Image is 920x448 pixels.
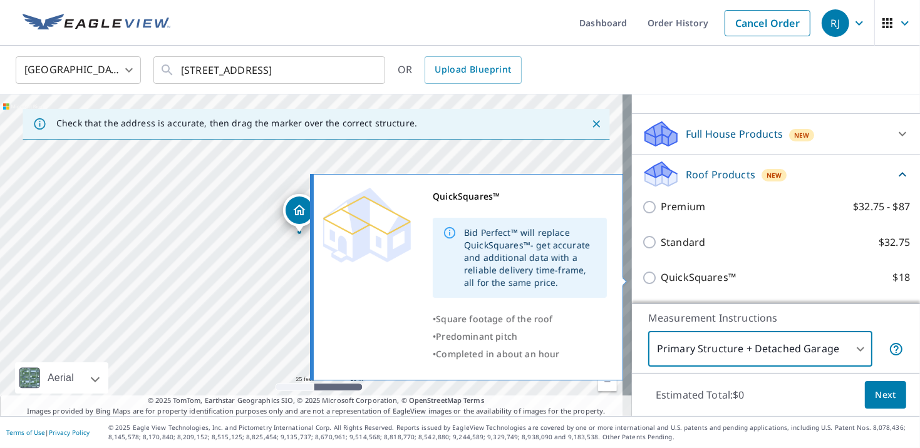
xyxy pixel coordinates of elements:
span: Square footage of the roof [436,313,552,325]
p: Measurement Instructions [648,310,904,325]
button: Next [865,381,906,409]
p: © 2025 Eagle View Technologies, Inc. and Pictometry International Corp. All Rights Reserved. Repo... [108,423,914,442]
button: Close [588,116,604,132]
div: OR [398,56,522,84]
a: Terms [463,395,484,405]
div: Roof ProductsNew [642,160,910,189]
p: Standard [661,235,705,250]
p: Full House Products [686,126,783,141]
div: [GEOGRAPHIC_DATA] [16,53,141,88]
div: Aerial [15,362,108,394]
span: Predominant pitch [436,330,517,342]
a: Upload Blueprint [425,56,521,84]
div: Bid Perfect™ will replace QuickSquares™- get accurate and additional data with a reliable deliver... [464,221,597,294]
div: • [433,310,607,328]
div: Dropped pin, building 1, Residential property, 904 Miltondale Rd Macclenny, FL 32063 [283,194,316,233]
span: Completed in about an hour [436,348,559,360]
img: EV Logo [23,14,170,33]
p: Premium [661,199,705,215]
span: © 2025 TomTom, Earthstar Geographics SIO, © 2025 Microsoft Corporation, © [148,395,484,406]
span: New [794,130,810,140]
a: Cancel Order [725,10,810,36]
div: QuickSquares™ [433,188,607,205]
span: New [767,170,782,180]
p: $32.75 [879,235,910,250]
p: $32.75 - $87 [853,199,910,215]
input: Search by address or latitude-longitude [181,53,359,88]
p: Check that the address is accurate, then drag the marker over the correct structure. [56,118,417,129]
span: Your report will include the primary structure and a detached garage if one exists. [889,342,904,357]
p: Roof Products [686,167,755,182]
a: Terms of Use [6,428,45,437]
span: Next [875,387,896,403]
img: Premium [323,188,411,263]
div: Aerial [44,362,78,394]
div: • [433,328,607,345]
div: Primary Structure + Detached Garage [648,332,872,367]
div: Full House ProductsNew [642,119,910,149]
span: Upload Blueprint [435,62,511,78]
p: QuickSquares™ [661,270,736,285]
p: Estimated Total: $0 [646,381,755,409]
div: RJ [822,9,849,37]
div: • [433,345,607,363]
p: | [6,429,90,436]
p: $18 [893,270,910,285]
a: OpenStreetMap [409,395,462,405]
a: Privacy Policy [49,428,90,437]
